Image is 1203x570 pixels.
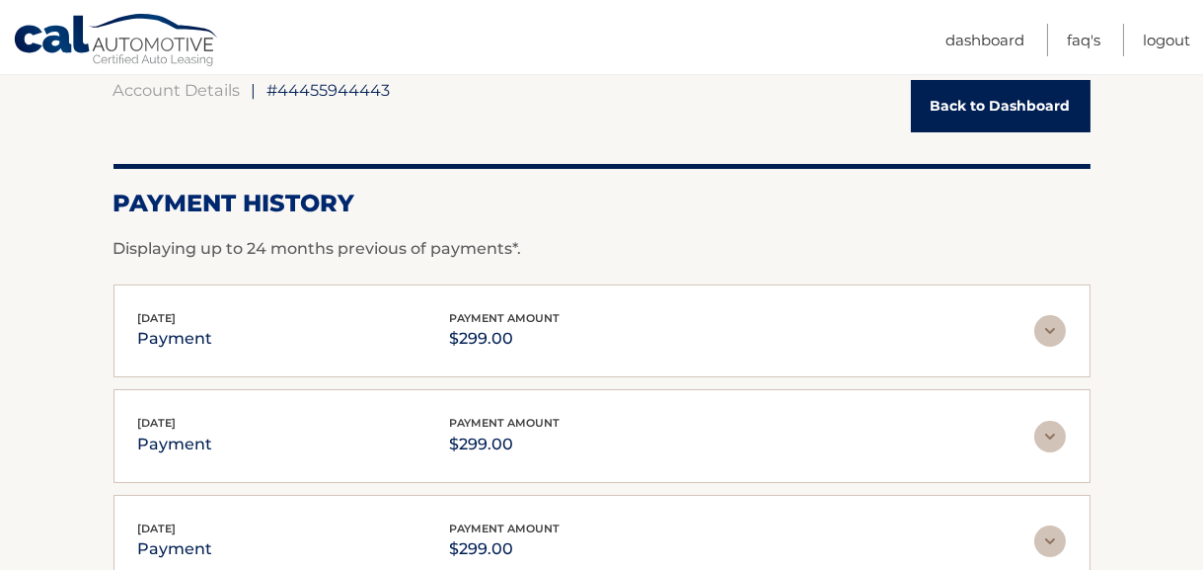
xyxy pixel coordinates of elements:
[252,80,257,100] span: |
[1034,526,1066,557] img: accordion-rest.svg
[138,311,177,325] span: [DATE]
[1034,315,1066,347] img: accordion-rest.svg
[138,431,213,458] p: payment
[450,325,561,353] p: $299.00
[450,522,561,535] span: payment amount
[450,311,561,325] span: payment amount
[1143,24,1190,56] a: Logout
[13,13,220,70] a: Cal Automotive
[450,535,561,563] p: $299.00
[113,237,1090,261] p: Displaying up to 24 months previous of payments*.
[138,535,213,563] p: payment
[1034,421,1066,452] img: accordion-rest.svg
[450,431,561,458] p: $299.00
[138,416,177,430] span: [DATE]
[911,80,1090,132] a: Back to Dashboard
[945,24,1024,56] a: Dashboard
[1067,24,1100,56] a: FAQ's
[267,80,391,100] span: #44455944443
[113,189,1090,218] h2: Payment History
[138,325,213,353] p: payment
[113,80,241,100] a: Account Details
[450,416,561,430] span: payment amount
[138,522,177,535] span: [DATE]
